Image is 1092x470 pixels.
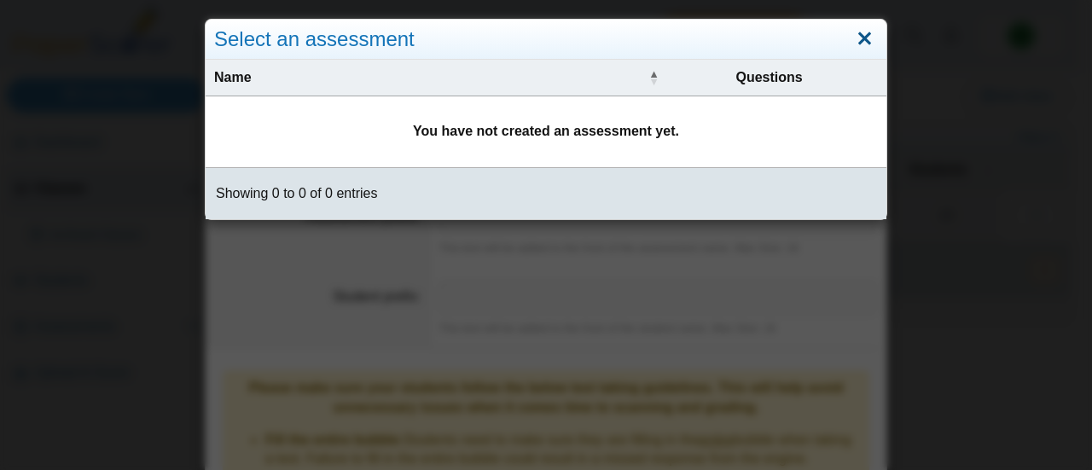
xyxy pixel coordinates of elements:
span: Questions [735,70,802,84]
b: You have not created an assessment yet. [413,124,679,138]
a: Close [851,25,878,54]
span: Name [214,70,252,84]
span: Name : Activate to invert sorting [648,60,659,96]
div: Select an assessment [206,20,886,60]
div: Showing 0 to 0 of 0 entries [206,168,377,219]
